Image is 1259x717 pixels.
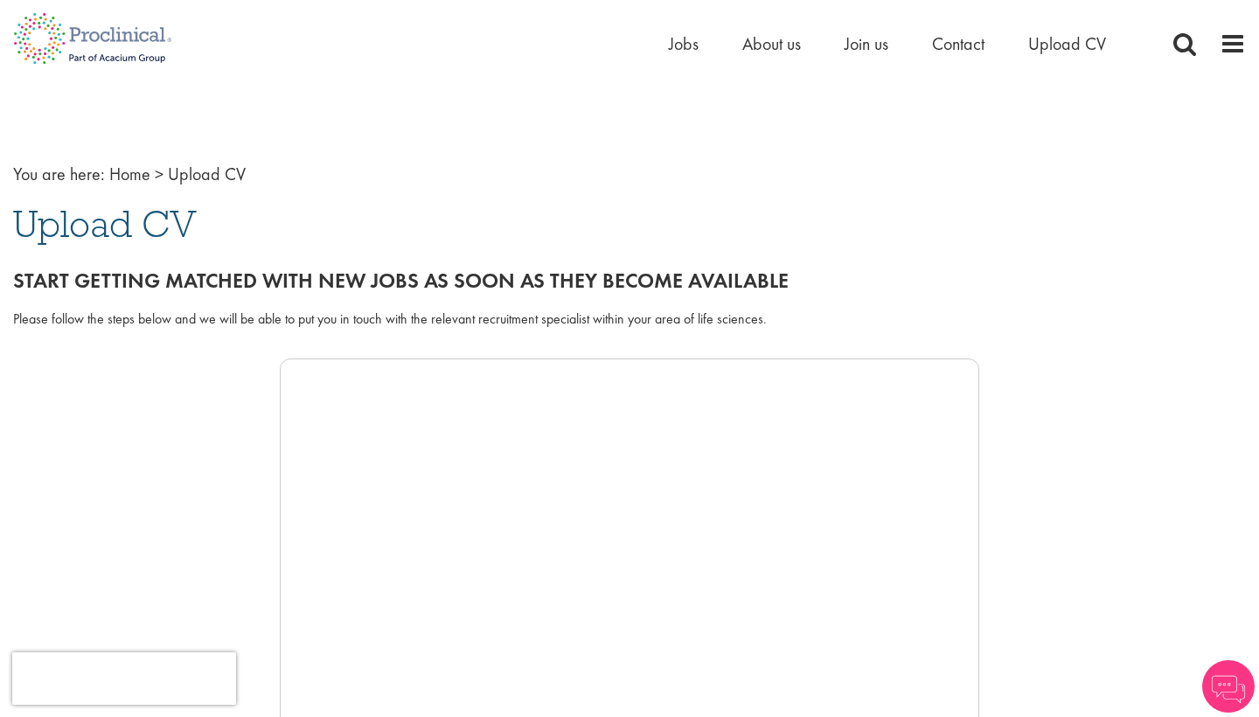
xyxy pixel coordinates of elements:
a: About us [742,32,801,55]
span: > [155,163,163,185]
iframe: reCAPTCHA [12,652,236,705]
span: Upload CV [13,200,197,247]
a: Contact [932,32,984,55]
span: You are here: [13,163,105,185]
a: Join us [845,32,888,55]
a: Jobs [669,32,699,55]
h2: Start getting matched with new jobs as soon as they become available [13,269,1246,292]
img: Chatbot [1202,660,1255,713]
a: Upload CV [1028,32,1106,55]
a: breadcrumb link [109,163,150,185]
div: Please follow the steps below and we will be able to put you in touch with the relevant recruitme... [13,310,1246,330]
span: Upload CV [168,163,246,185]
